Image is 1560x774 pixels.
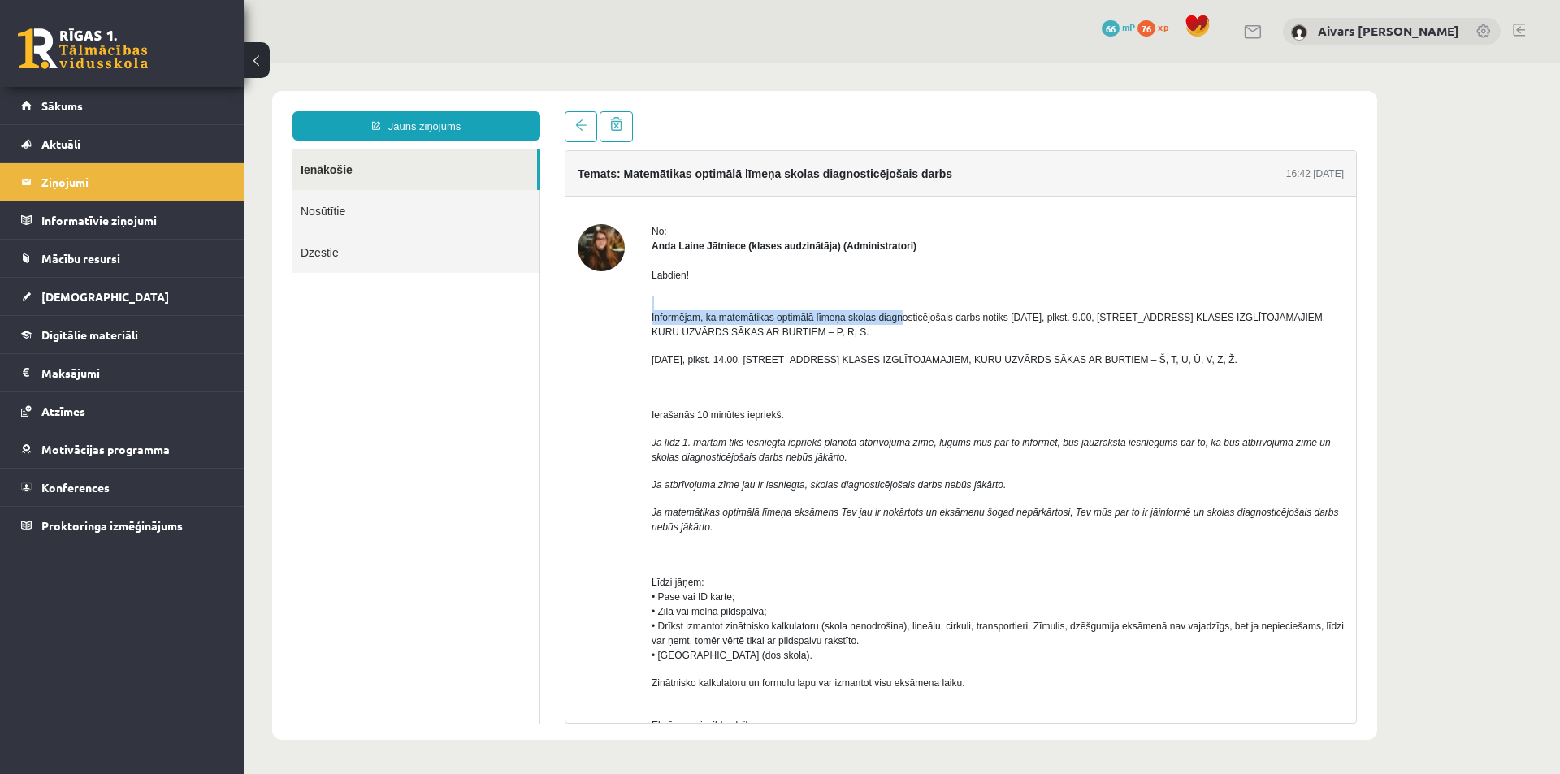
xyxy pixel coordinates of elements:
[21,354,223,391] a: Maksājumi
[41,289,169,304] span: [DEMOGRAPHIC_DATA]
[41,98,83,113] span: Sākums
[408,657,568,712] span: Eksāmena izpildes laiks: 1.daļa – 135minūtes (9.00 – 11.15) Starpbrīdis – 15 minūtes 2. daļa - 10...
[21,163,223,201] a: Ziņojumi
[49,49,297,78] a: Jauns ziņojums
[334,105,708,118] h4: Temats: Matemātikas optimālā līmeņa skolas diagnosticējošais darbs
[408,178,673,189] strong: Anda Laine Jātniece (klases audzinātāja) (Administratori)
[41,442,170,456] span: Motivācijas programma
[41,163,223,201] legend: Ziņojumi
[21,278,223,315] a: [DEMOGRAPHIC_DATA]
[21,201,223,239] a: Informatīvie ziņojumi
[1318,23,1459,39] a: Aivars [PERSON_NAME]
[701,417,762,428] i: nebūs jākārto.
[408,207,445,218] span: Labdien!
[334,162,381,209] img: Anda Laine Jātniece (klases audzinātāja)
[21,240,223,277] a: Mācību resursi
[1122,20,1135,33] span: mP
[41,327,138,342] span: Digitālie materiāli
[41,404,85,418] span: Atzīmes
[49,169,296,210] a: Dzēstie
[41,136,80,151] span: Aktuāli
[21,392,223,430] a: Atzīmes
[1158,20,1168,33] span: xp
[21,507,223,544] a: Proktoringa izmēģinājums
[408,347,540,358] span: Ierašanās 10 minūtes iepriekš.
[49,86,293,128] a: Ienākošie
[408,615,721,626] span: Zinātnisko kalkulatoru un formulu lapu var izmantot visu eksāmena laiku.
[1102,20,1135,33] a: 66 mP
[542,389,603,400] i: nebūs jākārto.
[1137,20,1155,37] span: 76
[408,459,469,470] i: nebūs jākārto.
[408,514,1100,599] span: Līdzi jāņem: • Pase vai ID karte; • Zila vai melna pildspalva; • Drīkst izmantot zinātnisko kalku...
[408,417,699,428] i: Ja atbrīvojuma zīme jau ir iesniegta, skolas diagnosticējošais darbs
[1137,20,1176,33] a: 76 xp
[18,28,148,69] a: Rīgas 1. Tālmācības vidusskola
[1291,24,1307,41] img: Aivars Jānis Tebernieks
[21,430,223,468] a: Motivācijas programma
[21,316,223,353] a: Digitālie materiāli
[408,249,1081,275] span: Informējam, ka matemātikas optimālā līmeņa skolas diagnosticējošais darbs notiks [DATE], plkst. 9...
[21,87,223,124] a: Sākums
[49,128,296,169] a: Nosūtītie
[408,444,1095,456] i: Ja matemātikas optimālā līmeņa eksāmens Tev jau ir nokārtots un eksāmenu šogad nepārkārtosi, Tev ...
[41,201,223,239] legend: Informatīvie ziņojumi
[41,480,110,495] span: Konferences
[408,162,1100,176] div: No:
[21,125,223,162] a: Aktuāli
[408,374,1087,400] i: Ja līdz 1. martam tiks iesniegta iepriekš plānotā atbrīvojuma zīme, lūgums mūs par to informēt, b...
[1042,104,1100,119] div: 16:42 [DATE]
[41,354,223,391] legend: Maksājumi
[41,518,183,533] span: Proktoringa izmēģinājums
[408,292,994,303] span: [DATE], plkst. 14.00, [STREET_ADDRESS] KLASES IZGLĪTOJAMAJIEM, KURU UZVĀRDS SĀKAS AR BURTIEM – Š,...
[41,251,120,266] span: Mācību resursi
[21,469,223,506] a: Konferences
[1102,20,1120,37] span: 66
